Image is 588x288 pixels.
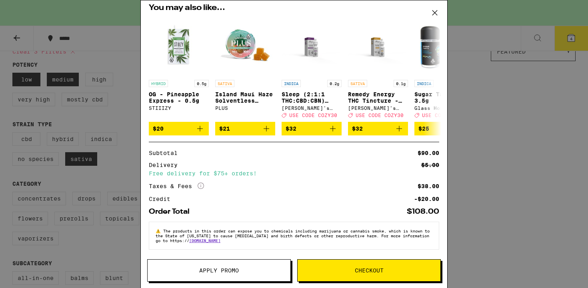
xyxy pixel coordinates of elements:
span: ⚠️ [156,228,163,233]
div: $108.00 [407,208,439,215]
button: Add to bag [282,122,342,135]
div: Credit [149,196,176,202]
span: Hi. Need any help? [5,6,58,12]
span: USE CODE COZY30 [422,113,470,118]
a: Open page for OG - Pineapple Express - 0.5g from STIIIZY [149,16,209,122]
button: Add to bag [414,122,474,135]
span: Apply Promo [199,268,239,273]
p: Sugar Tarts - 3.5g [414,91,474,104]
div: -$20.00 [414,196,439,202]
span: $25 [418,125,429,132]
p: SATIVA [215,80,234,87]
img: PLUS - Island Maui Haze Solventless Gummies [215,16,275,76]
span: USE CODE COZY30 [289,113,337,118]
p: Remedy Energy THC Tincture - 1000mg [348,91,408,104]
a: Open page for Island Maui Haze Solventless Gummies from PLUS [215,16,275,122]
span: Checkout [355,268,384,273]
button: Checkout [297,259,441,282]
span: $20 [153,125,164,132]
div: STIIIZY [149,105,209,111]
div: Delivery [149,162,183,168]
div: Free delivery for $75+ orders! [149,171,439,176]
p: SATIVA [348,80,367,87]
a: [DOMAIN_NAME] [189,238,220,243]
div: $38.00 [418,183,439,189]
button: Add to bag [149,122,209,135]
p: Island Maui Haze Solventless Gummies [215,91,275,104]
button: Add to bag [215,122,275,135]
p: INDICA [414,80,434,87]
h2: You may also like... [149,4,439,12]
a: Open page for Sugar Tarts - 3.5g from Glass House [414,16,474,122]
button: Apply Promo [147,259,291,282]
p: OG - Pineapple Express - 0.5g [149,91,209,104]
span: $21 [219,125,230,132]
div: Subtotal [149,150,183,156]
span: $32 [286,125,296,132]
div: [PERSON_NAME]'s Medicinals [282,105,342,111]
p: 0.5g [194,80,209,87]
img: STIIIZY - OG - Pineapple Express - 0.5g [149,16,209,76]
a: Open page for Sleep (2:1:1 THC:CBD:CBN) Tincture - 200mg from Mary's Medicinals [282,16,342,122]
div: Taxes & Fees [149,183,204,190]
div: [PERSON_NAME]'s Medicinals [348,105,408,111]
p: INDICA [282,80,301,87]
button: Add to bag [348,122,408,135]
div: $5.00 [421,162,439,168]
span: USE CODE COZY30 [356,113,404,118]
div: Order Total [149,208,195,215]
img: Mary's Medicinals - Sleep (2:1:1 THC:CBD:CBN) Tincture - 200mg [282,16,342,76]
p: Sleep (2:1:1 THC:CBD:CBN) Tincture - 200mg [282,91,342,104]
span: The products in this order can expose you to chemicals including marijuana or cannabis smoke, whi... [156,228,430,243]
img: Glass House - Sugar Tarts - 3.5g [414,16,474,76]
div: PLUS [215,105,275,111]
span: $32 [352,125,363,132]
p: 0.2g [327,80,342,87]
div: $90.00 [418,150,439,156]
img: Mary's Medicinals - Remedy Energy THC Tincture - 1000mg [348,16,408,76]
div: Glass House [414,105,474,111]
p: 0.1g [394,80,408,87]
a: Open page for Remedy Energy THC Tincture - 1000mg from Mary's Medicinals [348,16,408,122]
